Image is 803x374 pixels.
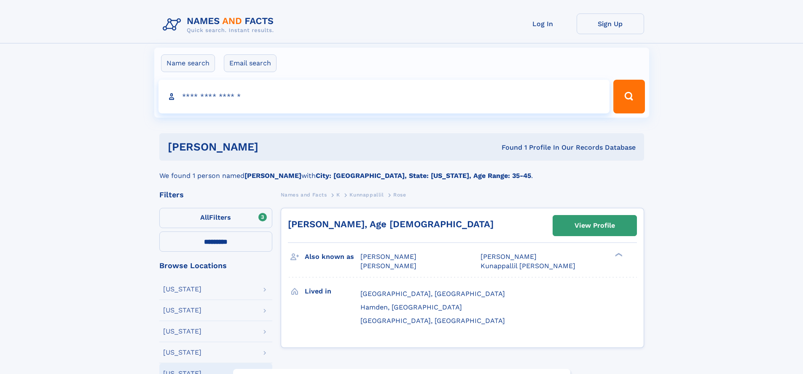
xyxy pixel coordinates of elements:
[224,54,277,72] label: Email search
[161,54,215,72] label: Name search
[360,262,416,270] span: [PERSON_NAME]
[159,161,644,181] div: We found 1 person named with .
[360,317,505,325] span: [GEOGRAPHIC_DATA], [GEOGRAPHIC_DATA]
[168,142,380,152] h1: [PERSON_NAME]
[380,143,636,152] div: Found 1 Profile In Our Records Database
[244,172,301,180] b: [PERSON_NAME]
[393,192,406,198] span: Rose
[288,219,494,229] a: [PERSON_NAME], Age [DEMOGRAPHIC_DATA]
[360,290,505,298] span: [GEOGRAPHIC_DATA], [GEOGRAPHIC_DATA]
[575,216,615,235] div: View Profile
[281,189,327,200] a: Names and Facts
[481,253,537,261] span: [PERSON_NAME]
[316,172,531,180] b: City: [GEOGRAPHIC_DATA], State: [US_STATE], Age Range: 35-45
[163,286,201,293] div: [US_STATE]
[613,80,645,113] button: Search Button
[163,349,201,356] div: [US_STATE]
[360,303,462,311] span: Hamden, [GEOGRAPHIC_DATA]
[163,307,201,314] div: [US_STATE]
[159,208,272,228] label: Filters
[159,191,272,199] div: Filters
[158,80,610,113] input: search input
[613,252,623,258] div: ❯
[159,262,272,269] div: Browse Locations
[481,262,575,270] span: Kunappallil [PERSON_NAME]
[509,13,577,34] a: Log In
[163,328,201,335] div: [US_STATE]
[305,284,360,299] h3: Lived in
[336,192,340,198] span: K
[349,192,384,198] span: Kunnappallil
[200,213,209,221] span: All
[360,253,416,261] span: [PERSON_NAME]
[349,189,384,200] a: Kunnappallil
[577,13,644,34] a: Sign Up
[159,13,281,36] img: Logo Names and Facts
[553,215,636,236] a: View Profile
[305,250,360,264] h3: Also known as
[336,189,340,200] a: K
